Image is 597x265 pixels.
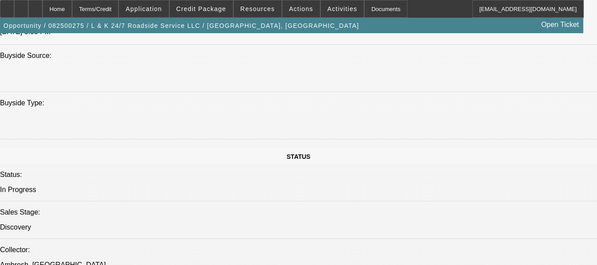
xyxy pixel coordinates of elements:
span: STATUS [287,153,311,160]
button: Application [119,0,168,17]
span: Credit Package [176,5,226,12]
a: Open Ticket [538,17,582,32]
button: Activities [321,0,364,17]
button: Resources [234,0,281,17]
button: Actions [282,0,320,17]
span: Actions [289,5,313,12]
span: Resources [240,5,275,12]
span: Opportunity / 082500275 / L & K 24/7 Roadside Service LLC / [GEOGRAPHIC_DATA], [GEOGRAPHIC_DATA] [4,22,359,29]
button: Credit Package [170,0,233,17]
span: Application [125,5,162,12]
span: Activities [327,5,357,12]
